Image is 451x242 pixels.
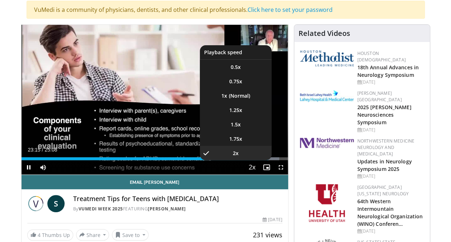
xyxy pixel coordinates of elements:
a: Updates in Neurology Symposium 2025 [357,158,412,172]
img: 2a462fb6-9365-492a-ac79-3166a6f924d8.png.150x105_q85_autocrop_double_scale_upscale_version-0.2.jpg [300,138,354,148]
h4: Related Videos [299,29,350,38]
div: [DATE] [357,228,424,234]
a: [PERSON_NAME] [148,206,186,212]
img: f6362829-b0a3-407d-a044-59546adfd345.png.150x105_q85_autocrop_double_scale_upscale_version-0.2.png [309,184,345,222]
button: Share [76,229,109,241]
a: Click here to set your password [248,6,333,14]
div: [DATE] [357,127,424,133]
div: [DATE] [357,173,424,180]
a: 18th Annual Advances in Neurology Symposium [357,64,419,78]
span: 0.75x [229,78,242,85]
div: Progress Bar [22,157,288,160]
div: [DATE] [263,217,282,223]
a: 2025 [PERSON_NAME] Neurosciences Symposium [357,104,412,126]
a: [GEOGRAPHIC_DATA][US_STATE] Neurology [357,184,409,197]
span: 1.75x [229,135,242,143]
a: Northwestern Medicine Neurology and [MEDICAL_DATA] [357,138,415,157]
span: 25:08 [44,147,57,153]
span: 1.5x [231,121,241,128]
span: 23:15 [28,147,41,153]
a: Vumedi Week 2025 [79,206,123,212]
span: / [42,147,43,153]
a: S [47,195,65,212]
span: 1.25x [229,107,242,114]
button: Fullscreen [274,160,288,174]
img: e7977282-282c-4444-820d-7cc2733560fd.jpg.150x105_q85_autocrop_double_scale_upscale_version-0.2.jpg [300,90,354,102]
a: 4 Thumbs Up [27,229,73,241]
button: Playback Rate [245,160,259,174]
a: Houston [DEMOGRAPHIC_DATA] [357,50,406,63]
video-js: Video Player [22,25,288,175]
a: 64th Western Intermountain Neurological Organization (WINO) Conferen… [357,198,423,227]
div: VuMedi is a community of physicians, dentists, and other clinical professionals. [27,1,425,19]
h4: Treatment Tips for Teens with [MEDICAL_DATA] [73,195,282,203]
button: Save to [112,229,149,241]
span: 1x [221,92,227,99]
span: 0.5x [231,64,241,71]
a: Email [PERSON_NAME] [22,175,288,189]
span: 4 [38,232,41,238]
span: 2x [233,150,239,157]
img: 5e4488cc-e109-4a4e-9fd9-73bb9237ee91.png.150x105_q85_autocrop_double_scale_upscale_version-0.2.png [300,50,354,66]
button: Enable picture-in-picture mode [259,160,274,174]
img: Vumedi Week 2025 [27,195,44,212]
button: Mute [36,160,50,174]
div: By FEATURING [73,206,282,212]
button: Pause [22,160,36,174]
div: [DATE] [357,79,424,85]
span: 231 views [253,231,282,239]
a: [PERSON_NAME][GEOGRAPHIC_DATA] [357,90,402,103]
